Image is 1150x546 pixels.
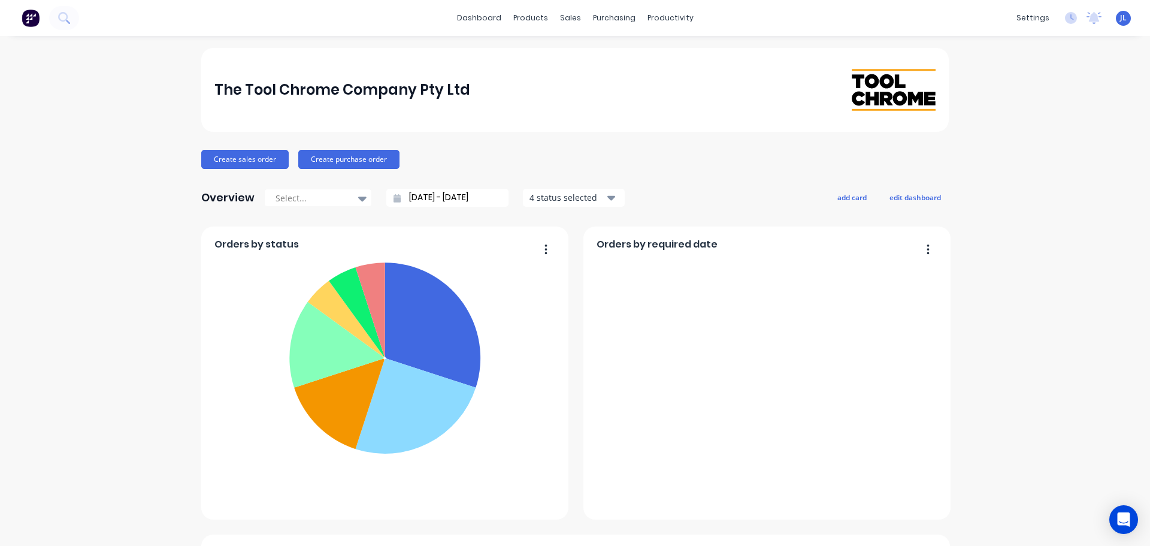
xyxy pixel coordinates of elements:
button: add card [830,189,874,205]
button: edit dashboard [882,189,949,205]
div: purchasing [587,9,641,27]
button: Create sales order [201,150,289,169]
div: Open Intercom Messenger [1109,505,1138,534]
span: Orders by required date [597,237,718,252]
a: dashboard [451,9,507,27]
span: Orders by status [214,237,299,252]
div: settings [1010,9,1055,27]
div: The Tool Chrome Company Pty Ltd [214,78,470,102]
button: Create purchase order [298,150,400,169]
div: productivity [641,9,700,27]
div: sales [554,9,587,27]
span: JL [1120,13,1127,23]
div: products [507,9,554,27]
div: 4 status selected [529,191,605,204]
button: 4 status selected [523,189,625,207]
img: The Tool Chrome Company Pty Ltd [852,69,936,110]
div: Overview [201,186,255,210]
img: Factory [22,9,40,27]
